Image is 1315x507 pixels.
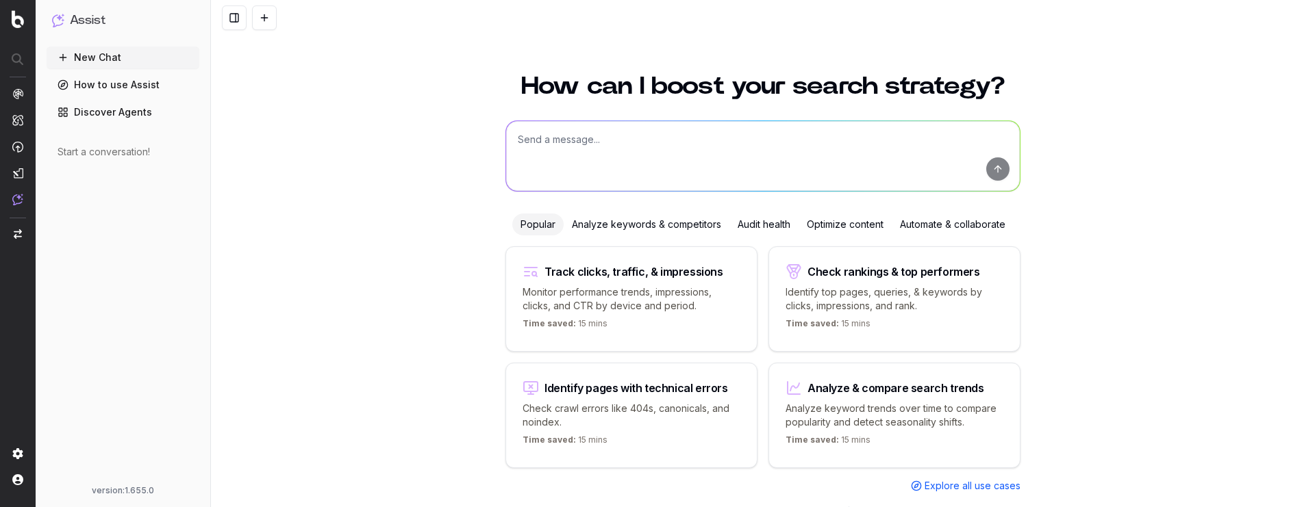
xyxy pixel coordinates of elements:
[523,434,576,445] span: Time saved:
[12,474,23,485] img: My account
[786,434,839,445] span: Time saved:
[786,318,871,335] p: 15 mins
[564,213,729,235] div: Analyze keywords & competitors
[729,213,799,235] div: Audit health
[47,47,199,68] button: New Chat
[523,318,608,335] p: 15 mins
[786,318,839,328] span: Time saved:
[523,285,740,313] p: Monitor performance trends, impressions, clicks, and CTR by device and period.
[544,382,728,393] div: Identify pages with technical errors
[12,141,23,153] img: Activation
[544,266,723,277] div: Track clicks, traffic, & impressions
[925,479,1020,493] span: Explore all use cases
[12,114,23,126] img: Intelligence
[786,434,871,451] p: 15 mins
[892,213,1014,235] div: Automate & collaborate
[807,266,980,277] div: Check rankings & top performers
[12,88,23,99] img: Analytics
[911,479,1020,493] a: Explore all use cases
[58,145,188,159] div: Start a conversation!
[807,382,984,393] div: Analyze & compare search trends
[786,285,1003,313] p: Identify top pages, queries, & keywords by clicks, impressions, and rank.
[523,402,740,429] p: Check crawl errors like 404s, canonicals, and noindex.
[12,448,23,459] img: Setting
[70,11,105,30] h1: Assist
[47,101,199,123] a: Discover Agents
[52,11,194,30] button: Assist
[52,14,64,27] img: Assist
[12,168,23,179] img: Studio
[12,10,24,28] img: Botify logo
[12,194,23,205] img: Assist
[512,213,564,235] div: Popular
[786,402,1003,429] p: Analyze keyword trends over time to compare popularity and detect seasonality shifts.
[14,229,22,239] img: Switch project
[523,434,608,451] p: 15 mins
[505,74,1020,99] h1: How can I boost your search strategy?
[52,485,194,496] div: version: 1.655.0
[523,318,576,328] span: Time saved:
[47,74,199,96] a: How to use Assist
[799,213,892,235] div: Optimize content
